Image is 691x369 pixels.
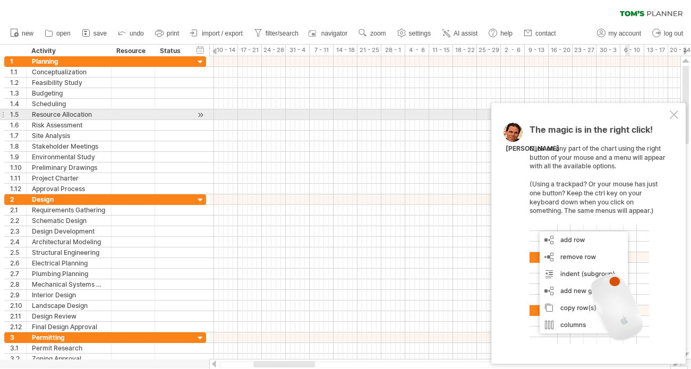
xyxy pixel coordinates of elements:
div: 1.5 [10,109,26,119]
div: 7 - 11 [310,45,334,56]
div: Budgeting [32,88,106,98]
div: 1.1 [10,67,26,77]
a: AI assist [439,27,481,40]
div: Environmental Study [32,152,106,162]
div: Status [160,46,183,56]
span: new [22,30,33,37]
div: Activity [31,46,105,56]
span: filter/search [266,30,298,37]
div: 13 - 17 [644,45,668,56]
div: Site Analysis [32,131,106,141]
div: 2.4 [10,237,26,247]
div: 1.7 [10,131,26,141]
div: Planning [32,56,106,66]
div: Landscape Design [32,301,106,311]
a: undo [115,27,147,40]
div: Zoning Approval [32,354,106,364]
span: import / export [202,30,243,37]
a: navigator [307,27,351,40]
span: save [93,30,107,37]
div: 23 - 27 [573,45,596,56]
div: 2.1 [10,205,26,215]
div: Feasibility Study [32,78,106,88]
span: log out [664,30,683,37]
div: [PERSON_NAME] [506,144,559,153]
div: Preliminary Drawings [32,162,106,173]
div: Plumbing Planning [32,269,106,279]
div: Design Development [32,226,106,236]
div: 2.11 [10,311,26,321]
div: Permitting [32,332,106,342]
a: print [152,27,182,40]
div: 2 - 6 [501,45,525,56]
div: 1.10 [10,162,26,173]
a: settings [395,27,434,40]
span: navigator [321,30,347,37]
div: Requirements Gathering [32,205,106,215]
div: 24 - 28 [262,45,286,56]
a: log out [650,27,686,40]
div: Scheduling [32,99,106,109]
div: Structural Engineering [32,247,106,258]
div: Design Review [32,311,106,321]
div: 1 [10,56,26,66]
div: 1.3 [10,88,26,98]
div: 10 - 14 [214,45,238,56]
div: 2.8 [10,279,26,289]
span: AI assist [454,30,477,37]
a: open [42,27,74,40]
div: 1.9 [10,152,26,162]
div: 2.7 [10,269,26,279]
div: Click on any part of the chart using the right button of your mouse and a menu will appear with a... [530,125,668,344]
span: zoom [370,30,386,37]
div: Electrical Planning [32,258,106,268]
a: contact [521,27,559,40]
a: import / export [187,27,246,40]
div: 17 - 21 [238,45,262,56]
a: new [7,27,37,40]
div: 6 - 10 [620,45,644,56]
div: 2.10 [10,301,26,311]
span: undo [130,30,144,37]
div: 4 - 8 [405,45,429,56]
a: filter/search [251,27,302,40]
div: Resource Allocation [32,109,106,119]
div: 2.12 [10,322,26,332]
div: 2.2 [10,216,26,226]
span: settings [409,30,431,37]
div: 21 - 25 [357,45,381,56]
div: 28 - 1 [381,45,405,56]
div: Interior Design [32,290,106,300]
div: 1.11 [10,173,26,183]
div: Resource [116,46,149,56]
div: 2.9 [10,290,26,300]
div: 2 [10,194,26,204]
div: 2.3 [10,226,26,236]
a: save [79,27,110,40]
div: 1.2 [10,78,26,88]
div: Final Design Approval [32,322,106,332]
div: 2.6 [10,258,26,268]
div: Project Charter [32,173,106,183]
span: print [167,30,179,37]
a: help [486,27,516,40]
div: 30 - 3 [596,45,620,56]
div: 11 - 15 [429,45,453,56]
div: 9 - 13 [525,45,549,56]
div: Conceptualization [32,67,106,77]
a: zoom [356,27,389,40]
div: 3 [10,332,26,342]
div: Architectural Modeling [32,237,106,247]
div: Schematic Design [32,216,106,226]
div: Mechanical Systems Design [32,279,106,289]
div: Design [32,194,106,204]
span: contact [535,30,556,37]
span: open [56,30,71,37]
div: scroll to activity [195,109,206,121]
div: 18 - 22 [453,45,477,56]
div: Stakeholder Meetings [32,141,106,151]
div: Risk Assessment [32,120,106,130]
div: 25 - 29 [477,45,501,56]
div: 1.8 [10,141,26,151]
span: (Using a trackpad? Or your mouse has just one button? Keep the ctrl key on your keyboard down whe... [530,180,658,214]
